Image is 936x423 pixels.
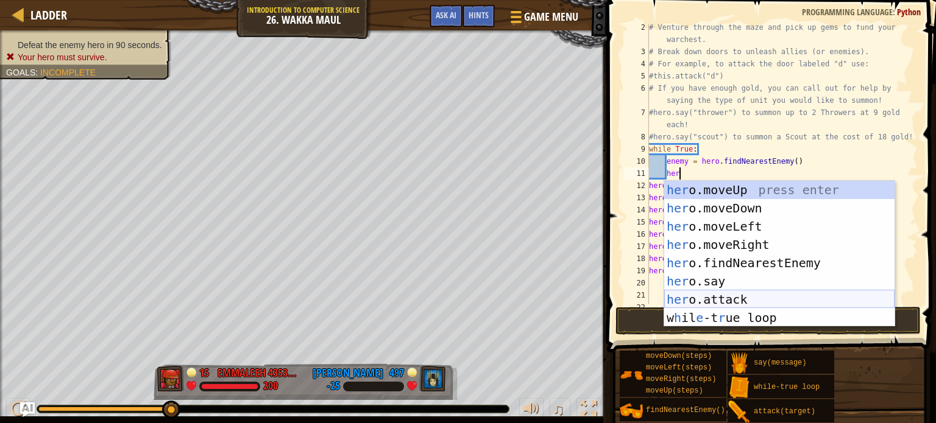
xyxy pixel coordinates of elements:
[30,7,67,23] span: Ladder
[897,6,921,18] span: Python
[218,365,297,381] div: EmmaleeH 435345
[313,365,383,381] div: [PERSON_NAME]
[624,289,649,301] div: 21
[624,204,649,216] div: 14
[624,58,649,70] div: 4
[728,376,751,399] img: portrait.png
[624,131,649,143] div: 8
[35,68,40,77] span: :
[18,52,107,62] span: Your hero must survive.
[646,386,703,395] span: moveUp(steps)
[624,228,649,240] div: 16
[624,265,649,277] div: 19
[6,39,162,51] li: Defeat the enemy hero in 90 seconds.
[620,363,643,386] img: portrait.png
[646,363,712,372] span: moveLeft(steps)
[6,398,30,423] button: Ctrl + P: Play
[754,407,815,416] span: attack(target)
[754,383,820,391] span: while-true loop
[624,240,649,253] div: 17
[263,381,278,392] div: 200
[552,400,564,418] span: ♫
[157,366,184,391] img: thang_avatar_frame.png
[524,9,578,25] span: Game Menu
[624,253,649,265] div: 18
[519,398,544,423] button: Adjust volume
[199,365,211,376] div: 15
[646,406,725,414] span: findNearestEnemy()
[624,277,649,289] div: 20
[615,307,921,335] button: Run ⇧↵
[893,6,897,18] span: :
[624,301,649,313] div: 22
[501,5,586,33] button: Game Menu
[389,365,404,376] div: 497
[6,68,35,77] span: Goals
[624,143,649,155] div: 9
[624,216,649,228] div: 15
[40,68,96,77] span: Incomplete
[430,5,463,27] button: Ask AI
[6,51,162,63] li: Your hero must survive.
[624,167,649,180] div: 11
[646,352,712,360] span: moveDown(steps)
[646,375,716,383] span: moveRight(steps)
[550,398,570,423] button: ♫
[624,21,649,46] div: 2
[327,381,340,392] div: -25
[576,398,601,423] button: Toggle fullscreen
[20,402,35,417] button: Ask AI
[436,9,456,21] span: Ask AI
[624,180,649,192] div: 12
[469,9,489,21] span: Hints
[624,82,649,107] div: 6
[624,192,649,204] div: 13
[624,155,649,167] div: 10
[624,107,649,131] div: 7
[802,6,893,18] span: Programming language
[624,46,649,58] div: 3
[18,40,162,50] span: Defeat the enemy hero in 90 seconds.
[24,7,67,23] a: Ladder
[624,70,649,82] div: 5
[754,358,806,367] span: say(message)
[620,399,643,422] img: portrait.png
[728,352,751,375] img: portrait.png
[419,366,446,391] img: thang_avatar_frame.png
